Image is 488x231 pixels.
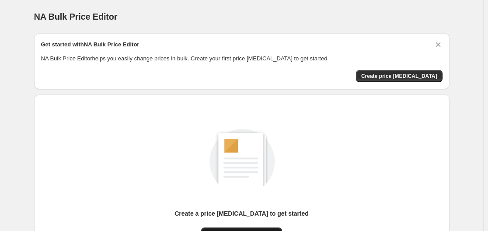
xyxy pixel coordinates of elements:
span: Create price [MEDICAL_DATA] [361,73,437,80]
p: Create a price [MEDICAL_DATA] to get started [174,209,309,218]
p: NA Bulk Price Editor helps you easily change prices in bulk. Create your first price [MEDICAL_DAT... [41,54,443,63]
span: NA Bulk Price Editor [34,12,118,21]
button: Dismiss card [434,40,443,49]
button: Create price change job [356,70,443,82]
h2: Get started with NA Bulk Price Editor [41,40,139,49]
